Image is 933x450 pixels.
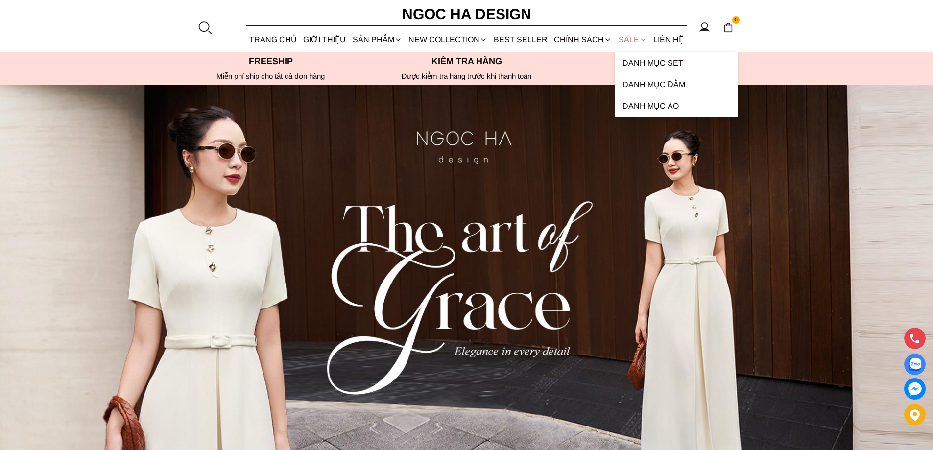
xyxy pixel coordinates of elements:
[615,95,738,117] a: Danh Mục Áo
[650,26,687,52] a: LIÊN HỆ
[732,16,740,24] span: 0
[173,72,369,81] div: Miễn phí ship cho tất cả đơn hàng
[909,358,921,371] img: Display image
[173,56,369,67] p: Freeship
[904,378,926,400] a: messenger
[393,2,540,26] a: Ngoc Ha Design
[615,52,738,74] a: Danh Mục Set
[491,26,551,52] a: BEST SELLER
[246,26,300,52] a: TRANG CHỦ
[615,26,650,52] a: SALE
[349,26,405,52] div: SẢN PHẨM
[565,56,761,67] p: Hotline:
[300,26,349,52] a: GIỚI THIỆU
[723,22,734,33] img: img-CART-ICON-ksit0nf1
[565,72,761,81] h6: Độc quyền tại website
[615,74,738,95] a: Danh Mục Đầm
[904,354,926,375] a: Display image
[369,72,565,81] p: Được kiểm tra hàng trước khi thanh toán
[551,26,615,52] div: Chính sách
[431,56,502,66] font: Kiểm tra hàng
[405,26,490,52] a: NEW COLLECTION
